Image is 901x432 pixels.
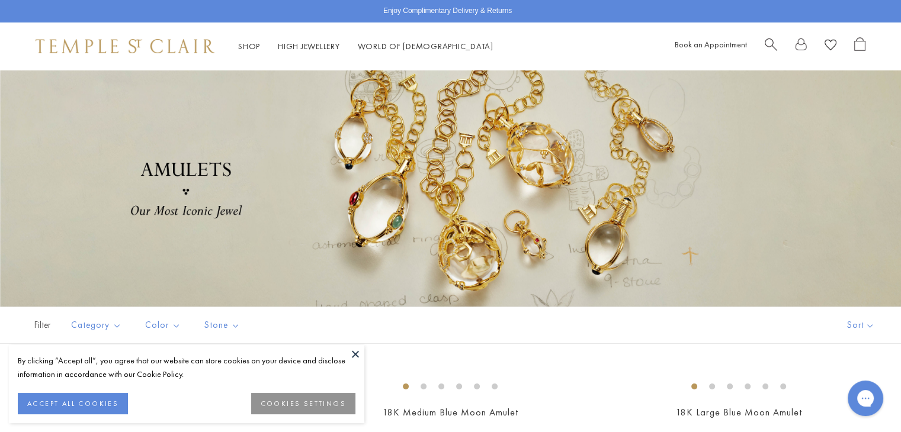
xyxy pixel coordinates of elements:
[675,39,747,50] a: Book an Appointment
[36,39,214,53] img: Temple St. Clair
[676,406,802,418] a: 18K Large Blue Moon Amulet
[278,41,340,51] a: High JewelleryHigh Jewellery
[195,312,249,338] button: Stone
[825,37,836,56] a: View Wishlist
[765,37,777,56] a: Search
[854,37,865,56] a: Open Shopping Bag
[136,312,190,338] button: Color
[18,354,355,381] div: By clicking “Accept all”, you agree that our website can store cookies on your device and disclos...
[842,376,889,420] iframe: Gorgias live chat messenger
[62,312,130,338] button: Category
[383,5,512,17] p: Enjoy Complimentary Delivery & Returns
[198,318,249,333] span: Stone
[820,307,901,343] button: Show sort by
[358,41,493,51] a: World of [DEMOGRAPHIC_DATA]World of [DEMOGRAPHIC_DATA]
[139,318,190,333] span: Color
[18,393,128,414] button: ACCEPT ALL COOKIES
[65,318,130,333] span: Category
[251,393,355,414] button: COOKIES SETTINGS
[238,39,493,54] nav: Main navigation
[238,41,260,51] a: ShopShop
[383,406,518,418] a: 18K Medium Blue Moon Amulet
